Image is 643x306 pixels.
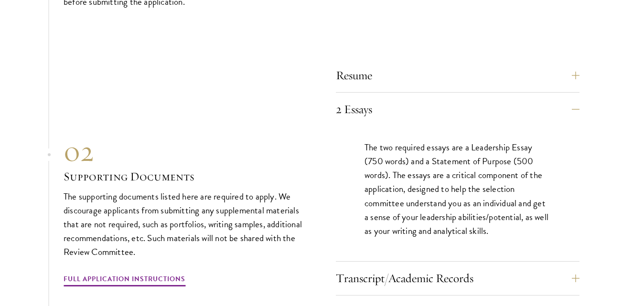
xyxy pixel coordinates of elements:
[64,169,307,185] h3: Supporting Documents
[336,98,579,121] button: 2 Essays
[336,64,579,87] button: Resume
[364,140,551,237] p: The two required essays are a Leadership Essay (750 words) and a Statement of Purpose (500 words)...
[64,190,307,259] p: The supporting documents listed here are required to apply. We discourage applicants from submitt...
[64,273,185,288] a: Full Application Instructions
[336,267,579,290] button: Transcript/Academic Records
[64,134,307,169] div: 02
